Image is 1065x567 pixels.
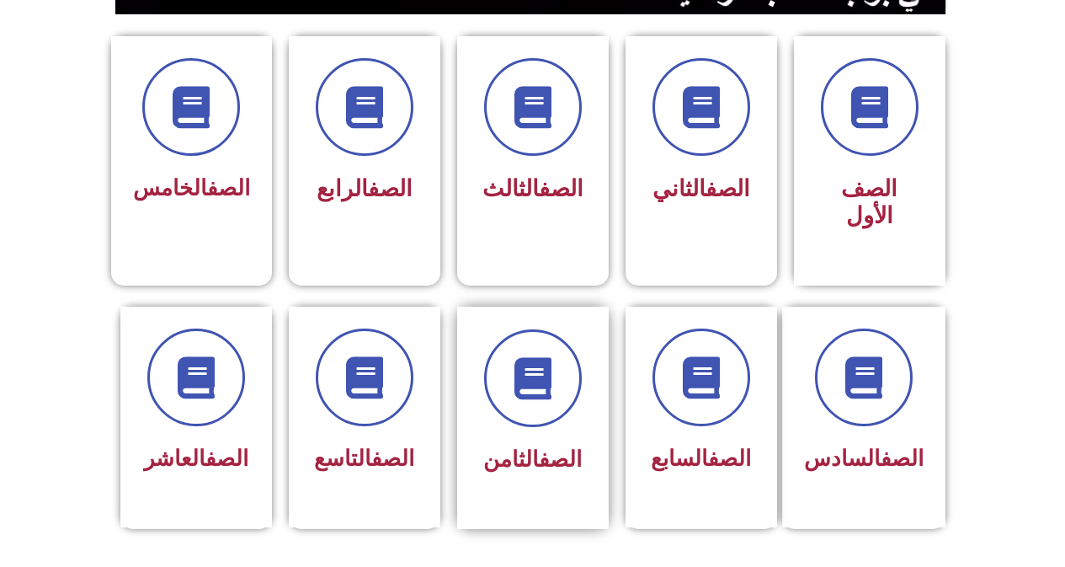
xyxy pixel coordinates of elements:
a: الصف [371,446,414,471]
span: الصف الأول [841,175,897,229]
a: الصف [207,175,250,201]
a: الصف [539,175,583,202]
span: السادس [804,446,924,471]
span: الثالث [482,175,583,202]
a: الصف [205,446,248,471]
a: الصف [539,447,582,472]
a: الصف [708,446,751,471]
span: الرابع [317,175,413,202]
a: الصف [881,446,924,471]
span: الثاني [652,175,750,202]
span: العاشر [144,446,248,471]
span: السابع [651,446,751,471]
span: التاسع [314,446,414,471]
a: الصف [706,175,750,202]
span: الخامس [133,175,250,201]
a: الصف [368,175,413,202]
span: الثامن [483,447,582,472]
